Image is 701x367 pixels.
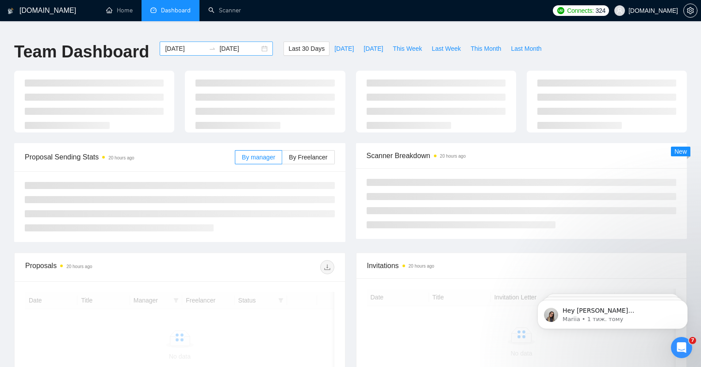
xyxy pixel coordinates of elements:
[367,150,677,161] span: Scanner Breakdown
[161,7,191,14] span: Dashboard
[334,44,354,53] span: [DATE]
[524,281,701,343] iframe: Intercom notifications повідомлення
[106,7,133,14] a: homeHome
[671,337,692,358] iframe: Intercom live chat
[208,7,241,14] a: searchScanner
[683,7,697,14] a: setting
[66,264,92,269] time: 20 hours ago
[511,44,541,53] span: Last Month
[393,44,422,53] span: This Week
[108,155,134,160] time: 20 hours ago
[689,337,696,344] span: 7
[25,260,180,274] div: Proposals
[409,264,434,269] time: 20 hours ago
[427,42,466,56] button: Last Week
[674,148,687,155] span: New
[567,6,594,15] span: Connects:
[219,44,260,53] input: End date
[283,42,329,56] button: Last 30 Days
[209,45,216,52] span: to
[289,154,327,161] span: By Freelancer
[557,7,564,14] img: upwork-logo.png
[440,154,466,159] time: 20 hours ago
[329,42,359,56] button: [DATE]
[432,44,461,53] span: Last Week
[367,260,676,271] span: Invitations
[8,4,14,18] img: logo
[150,7,157,13] span: dashboard
[364,44,383,53] span: [DATE]
[683,4,697,18] button: setting
[14,42,149,62] h1: Team Dashboard
[359,42,388,56] button: [DATE]
[617,8,623,14] span: user
[242,154,275,161] span: By manager
[596,6,605,15] span: 324
[288,44,325,53] span: Last 30 Days
[25,151,235,163] span: Proposal Sending Stats
[388,42,427,56] button: This Week
[209,45,216,52] span: swap-right
[471,44,501,53] span: This Month
[506,42,546,56] button: Last Month
[165,44,205,53] input: Start date
[466,42,506,56] button: This Month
